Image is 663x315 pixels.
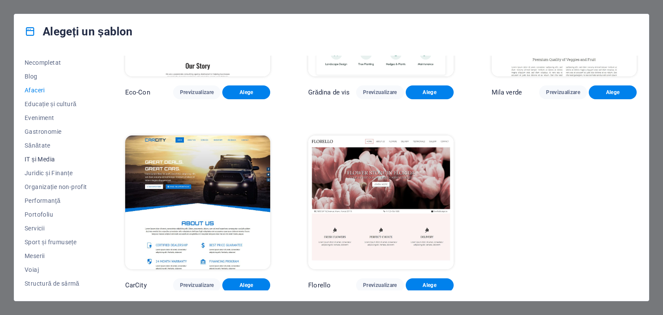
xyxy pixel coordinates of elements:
[25,156,55,163] font: IT și Media
[25,239,76,246] font: Sport și frumusețe
[125,135,270,269] img: CarCity
[180,282,214,288] font: Previzualizare
[43,25,133,38] font: Alegeți un șablon
[539,85,587,99] button: Previzualizare
[25,142,51,149] font: Sănătate
[25,277,87,290] button: Structură de sârmă
[240,282,253,288] font: Alege
[222,85,270,99] button: Alege
[25,114,54,121] font: Eveniment
[406,85,454,99] button: Alege
[492,88,522,96] font: Mila verde
[308,88,350,96] font: Grădina de vis
[25,249,87,263] button: Meserii
[222,278,270,292] button: Alege
[25,139,87,152] button: Sănătate
[125,281,147,289] font: CarCity
[25,235,87,249] button: Sport și frumusețe
[25,266,39,273] font: Voiaj
[363,282,397,288] font: Previzualizare
[25,194,87,208] button: Performanţă
[25,83,87,97] button: Afaceri
[25,252,45,259] font: Meserii
[589,85,637,99] button: Alege
[25,183,87,190] font: Organizație non-profit
[25,73,38,80] font: Blog
[25,225,44,232] font: Servicii
[308,281,331,289] font: Florello
[25,87,45,94] font: Afaceri
[240,89,253,95] font: Alege
[25,221,87,235] button: Servicii
[25,166,87,180] button: Juridic și Finanțe
[25,128,61,135] font: Gastronomie
[25,180,87,194] button: Organizație non-profit
[25,56,87,69] button: Necompletat
[25,125,87,139] button: Gastronomie
[606,89,620,95] font: Alege
[25,197,60,204] font: Performanţă
[180,89,214,95] font: Previzualizare
[173,278,221,292] button: Previzualizare
[25,170,73,176] font: Juridic și Finanțe
[25,111,87,125] button: Eveniment
[406,278,454,292] button: Alege
[423,89,436,95] font: Alege
[25,263,87,277] button: Voiaj
[25,211,53,218] font: Portofoliu
[25,59,61,66] font: Necompletat
[546,89,580,95] font: Previzualizare
[25,69,87,83] button: Blog
[363,89,397,95] font: Previzualizare
[356,85,404,99] button: Previzualizare
[356,278,404,292] button: Previzualizare
[25,208,87,221] button: Portofoliu
[423,282,436,288] font: Alege
[308,135,453,269] img: Florello
[173,85,221,99] button: Previzualizare
[25,280,79,287] font: Structură de sârmă
[25,101,76,107] font: Educație și cultură
[25,152,87,166] button: IT și Media
[125,88,150,96] font: Eco-Con
[25,97,87,111] button: Educație și cultură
